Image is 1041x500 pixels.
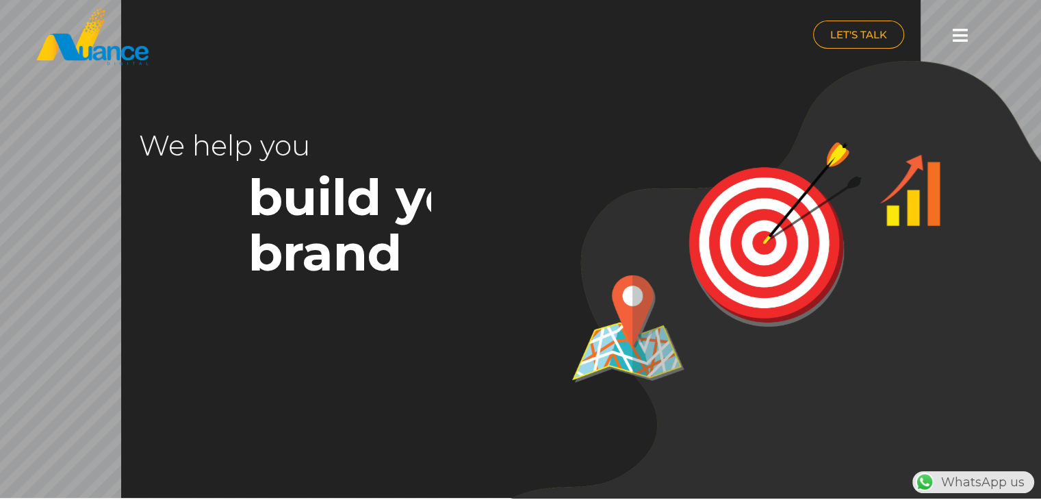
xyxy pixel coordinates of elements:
rs-layer: build your brand [248,169,686,280]
div: WhatsApp us [912,471,1034,493]
a: WhatsAppWhatsApp us [912,475,1034,490]
img: WhatsApp [914,471,936,493]
span: LET'S TALK [830,29,887,40]
a: LET'S TALK [813,21,904,49]
rs-layer: We help you [139,118,485,173]
img: nuance-qatar_logo [35,7,150,66]
a: nuance-qatar_logo [35,7,514,66]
